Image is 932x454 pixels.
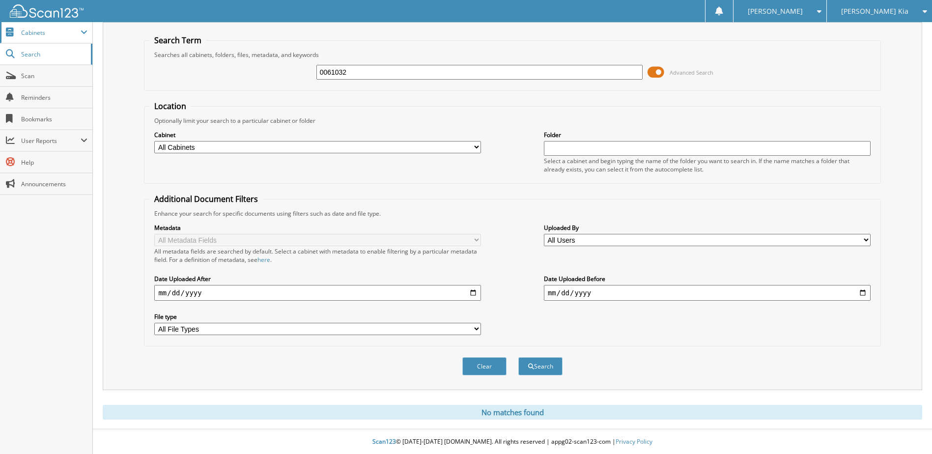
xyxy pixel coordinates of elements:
[21,180,87,188] span: Announcements
[149,35,206,46] legend: Search Term
[21,137,81,145] span: User Reports
[372,437,396,446] span: Scan123
[544,285,871,301] input: end
[462,357,507,375] button: Clear
[154,312,481,321] label: File type
[670,69,713,76] span: Advanced Search
[544,131,871,139] label: Folder
[544,275,871,283] label: Date Uploaded Before
[21,93,87,102] span: Reminders
[154,224,481,232] label: Metadata
[21,115,87,123] span: Bookmarks
[518,357,563,375] button: Search
[21,28,81,37] span: Cabinets
[154,247,481,264] div: All metadata fields are searched by default. Select a cabinet with metadata to enable filtering b...
[10,4,84,18] img: scan123-logo-white.svg
[883,407,932,454] iframe: Chat Widget
[149,209,875,218] div: Enhance your search for specific documents using filters such as date and file type.
[21,72,87,80] span: Scan
[21,158,87,167] span: Help
[149,51,875,59] div: Searches all cabinets, folders, files, metadata, and keywords
[616,437,652,446] a: Privacy Policy
[154,275,481,283] label: Date Uploaded After
[154,131,481,139] label: Cabinet
[149,194,263,204] legend: Additional Document Filters
[103,405,922,420] div: No matches found
[544,224,871,232] label: Uploaded By
[149,116,875,125] div: Optionally limit your search to a particular cabinet or folder
[93,430,932,454] div: © [DATE]-[DATE] [DOMAIN_NAME]. All rights reserved | appg02-scan123-com |
[154,285,481,301] input: start
[544,157,871,173] div: Select a cabinet and begin typing the name of the folder you want to search in. If the name match...
[149,101,191,112] legend: Location
[257,255,270,264] a: here
[21,50,86,58] span: Search
[841,8,908,14] span: [PERSON_NAME] Kia
[748,8,803,14] span: [PERSON_NAME]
